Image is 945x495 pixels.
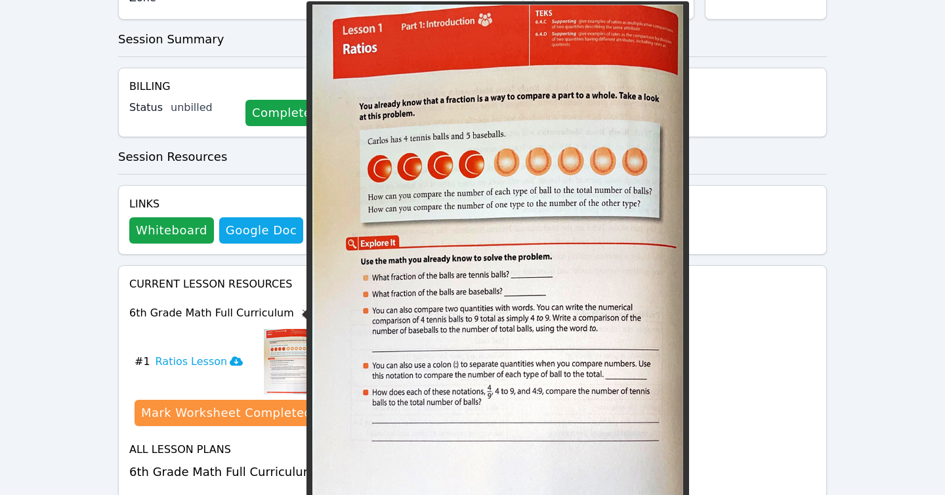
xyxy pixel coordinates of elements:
[129,196,303,212] h4: Links
[135,400,318,426] button: Mark Worksheet Completed
[129,79,816,95] h4: Billing
[325,466,409,479] button: Show Topics
[245,100,318,126] a: Complete
[219,217,303,244] a: Google Doc
[129,303,405,324] div: 6th Grade Math Full Curriculum Number Systems
[129,276,816,292] h4: Current Lesson Resources
[135,354,150,370] span: # 1
[118,148,827,166] h3: Session Resources
[264,329,310,395] img: Ratios Lesson
[129,442,816,458] h4: All Lesson Plans
[135,329,253,395] button: #1Ratios Lesson
[171,100,235,116] div: unbilled
[118,30,827,49] h3: Session Summary
[129,217,214,244] button: Whiteboard
[141,404,312,422] div: Mark Worksheet Completed
[129,100,163,116] label: Status
[129,463,816,481] h3: 6th Grade Math Full Curriculum
[156,354,243,370] h3: Ratios Lesson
